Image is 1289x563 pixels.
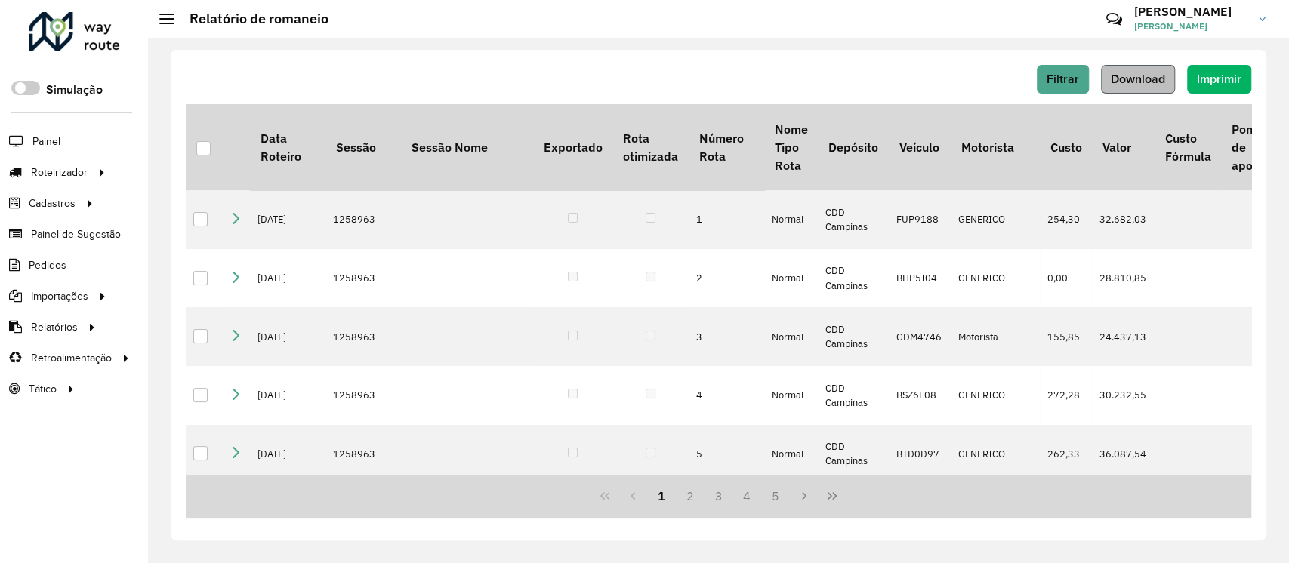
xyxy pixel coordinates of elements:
td: CDD Campinas [818,425,888,484]
td: Normal [764,425,818,484]
td: Normal [764,366,818,425]
button: Next Page [790,481,819,510]
th: Veículo [889,104,951,190]
td: Normal [764,190,818,249]
td: CDD Campinas [818,190,888,249]
td: 272,28 [1040,366,1092,425]
th: Data Roteiro [250,104,325,190]
span: Painel de Sugestão [31,226,121,242]
label: Simulação [46,81,103,99]
th: Custo Fórmula [1155,104,1221,190]
th: Ponto de apoio [1221,104,1274,190]
span: Roteirizador [31,165,88,180]
th: Rota otimizada [612,104,688,190]
th: Nome Tipo Rota [764,104,818,190]
td: 254,30 [1040,190,1092,249]
th: Sessão Nome [401,104,533,190]
td: BHP5I04 [889,249,951,308]
td: GDM4746 [889,307,951,366]
a: Contato Rápido [1098,3,1130,35]
span: Painel [32,134,60,149]
span: Tático [29,381,57,397]
h2: Relatório de romaneio [174,11,328,27]
td: BSZ6E08 [889,366,951,425]
td: 0,00 [1040,249,1092,308]
td: 2 [689,249,764,308]
td: BTD0D97 [889,425,951,484]
td: 28.810,85 [1092,249,1155,308]
td: Normal [764,249,818,308]
th: Exportado [533,104,612,190]
button: 4 [732,481,761,510]
span: Cadastros [29,195,76,211]
th: Motorista [951,104,1040,190]
button: 1 [647,481,676,510]
th: Depósito [818,104,888,190]
td: [DATE] [250,366,325,425]
button: 3 [705,481,733,510]
span: Importações [31,288,88,304]
td: 36.087,54 [1092,425,1155,484]
td: [DATE] [250,425,325,484]
td: 30.232,55 [1092,366,1155,425]
button: Download [1101,65,1175,94]
button: 2 [676,481,705,510]
td: CDD Campinas [818,307,888,366]
h3: [PERSON_NAME] [1134,5,1247,19]
td: [DATE] [250,190,325,249]
button: Filtrar [1037,65,1089,94]
td: 1258963 [325,307,401,366]
td: FUP9188 [889,190,951,249]
td: 1258963 [325,249,401,308]
td: GENERICO [951,366,1040,425]
td: Motorista [951,307,1040,366]
th: Sessão [325,104,401,190]
th: Valor [1092,104,1155,190]
td: [DATE] [250,307,325,366]
span: Filtrar [1047,72,1079,85]
button: Last Page [818,481,846,510]
td: 262,33 [1040,425,1092,484]
td: 1258963 [325,366,401,425]
td: 1258963 [325,190,401,249]
th: Número Rota [689,104,764,190]
td: 5 [689,425,764,484]
th: Custo [1040,104,1092,190]
button: 5 [761,481,790,510]
td: GENERICO [951,249,1040,308]
td: 24.437,13 [1092,307,1155,366]
span: Retroalimentação [31,350,112,366]
td: CDD Campinas [818,366,888,425]
td: 4 [689,366,764,425]
td: Normal [764,307,818,366]
span: [PERSON_NAME] [1134,20,1247,33]
td: 3 [689,307,764,366]
span: Download [1111,72,1165,85]
td: 1258963 [325,425,401,484]
span: Relatórios [31,319,78,335]
span: Imprimir [1197,72,1241,85]
button: Imprimir [1187,65,1251,94]
td: GENERICO [951,425,1040,484]
td: GENERICO [951,190,1040,249]
td: 155,85 [1040,307,1092,366]
td: [DATE] [250,249,325,308]
td: CDD Campinas [818,249,888,308]
td: 1 [689,190,764,249]
td: 32.682,03 [1092,190,1155,249]
span: Pedidos [29,257,66,273]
